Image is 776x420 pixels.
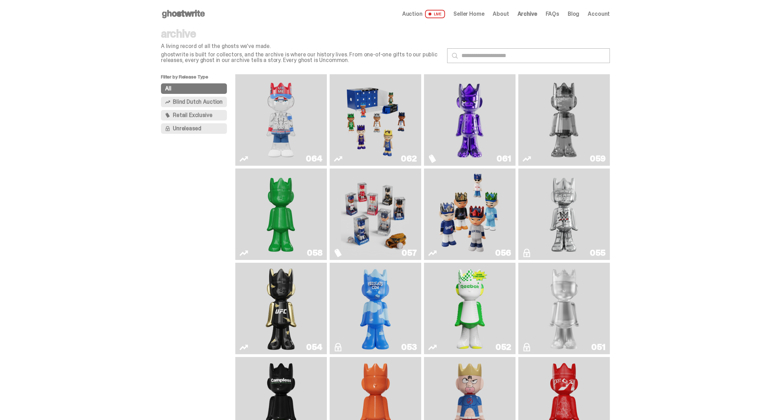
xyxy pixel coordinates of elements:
a: Two [522,77,606,163]
a: FAQs [545,11,559,17]
img: ghooooost [357,266,394,351]
a: LLLoyalty [522,266,606,351]
div: 064 [306,154,323,163]
div: 057 [402,249,417,257]
a: Fantasy [428,77,511,163]
p: A living record of all the ghosts we've made. [161,43,441,49]
img: Ruby [263,266,300,351]
a: Court Victory [428,266,511,351]
div: 058 [307,249,323,257]
div: 061 [497,154,511,163]
span: Unreleased [173,126,201,131]
div: 059 [590,154,606,163]
a: Game Face (2025) [334,77,417,163]
button: Retail Exclusive [161,110,227,121]
span: Blind Dutch Auction [173,99,223,105]
img: LLLoyalty [546,266,583,351]
div: 051 [591,343,606,351]
span: LIVE [425,10,445,18]
a: I Was There SummerSlam [522,171,606,257]
button: All [161,83,227,94]
img: Two [529,77,598,163]
div: 055 [590,249,606,257]
img: Game Face (2025) [435,171,504,257]
div: 062 [401,154,417,163]
a: Archive [517,11,537,17]
div: 053 [401,343,417,351]
button: Blind Dutch Auction [161,97,227,107]
a: Blog [568,11,579,17]
span: Auction [402,11,423,17]
p: Filter by Release Type [161,74,235,83]
a: About [493,11,509,17]
img: Game Face (2025) [341,171,410,257]
img: I Was There SummerSlam [529,171,598,257]
a: Schrödinger's ghost: Sunday Green [239,171,323,257]
p: ghostwrite is built for collectors, and the archive is where our history lives. From one-of-one g... [161,52,441,63]
button: Unreleased [161,123,227,134]
div: 056 [495,249,511,257]
img: Game Face (2025) [341,77,410,163]
img: Court Victory [451,266,488,351]
span: All [165,86,171,91]
a: Game Face (2025) [334,171,417,257]
div: 052 [495,343,511,351]
span: Retail Exclusive [173,112,212,118]
a: You Can't See Me [239,77,323,163]
div: 054 [306,343,323,351]
a: Game Face (2025) [428,171,511,257]
a: Seller Home [453,11,484,17]
p: archive [161,28,441,39]
a: Ruby [239,266,323,351]
a: Account [588,11,610,17]
img: Schrödinger's ghost: Sunday Green [247,171,315,257]
a: ghooooost [334,266,417,351]
img: Fantasy [435,77,504,163]
a: Auction LIVE [402,10,445,18]
img: You Can't See Me [247,77,315,163]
